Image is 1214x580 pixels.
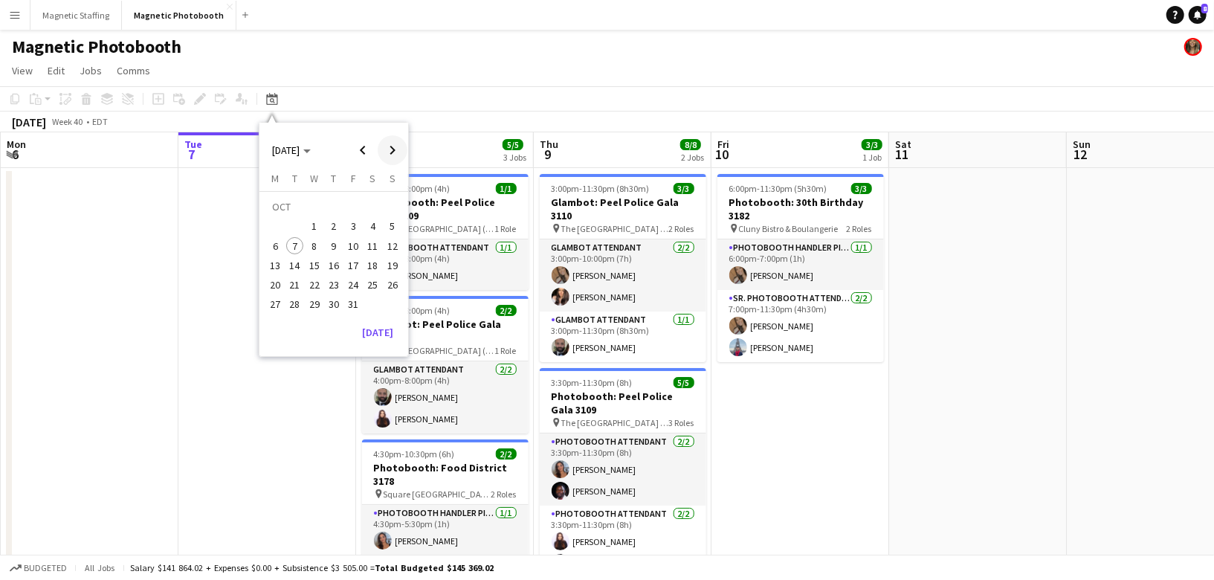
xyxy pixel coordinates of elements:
[1189,6,1207,24] a: 8
[122,1,236,30] button: Magnetic Photobooth
[384,345,495,356] span: The [GEOGRAPHIC_DATA] ([GEOGRAPHIC_DATA])
[895,138,911,151] span: Sat
[324,236,343,256] button: 09-10-2025
[343,294,363,314] button: 31-10-2025
[717,174,884,362] app-job-card: 6:00pm-11:30pm (5h30m)3/3Photobooth: 30th Birthday 3182 Cluny Bistro & Boulangerie2 RolesPhotoboo...
[729,183,827,194] span: 6:00pm-11:30pm (5h30m)
[348,135,378,165] button: Previous month
[111,61,156,80] a: Comms
[48,64,65,77] span: Edit
[6,61,39,80] a: View
[7,138,26,151] span: Mon
[343,256,363,275] button: 17-10-2025
[561,417,669,428] span: The [GEOGRAPHIC_DATA] ([GEOGRAPHIC_DATA])
[503,152,526,163] div: 3 Jobs
[383,256,402,275] button: 19-10-2025
[80,64,102,77] span: Jobs
[265,197,402,216] td: OCT
[325,257,343,274] span: 16
[325,296,343,314] span: 30
[495,345,517,356] span: 1 Role
[552,377,633,388] span: 3:30pm-11:30pm (8h)
[862,152,882,163] div: 1 Job
[305,216,324,236] button: 01-10-2025
[364,218,382,236] span: 4
[384,218,401,236] span: 5
[12,64,33,77] span: View
[117,64,150,77] span: Comms
[12,115,46,129] div: [DATE]
[540,506,706,578] app-card-role: Photobooth Attendant2/23:30pm-11:30pm (8h)[PERSON_NAME][PERSON_NAME]
[182,146,202,163] span: 7
[496,448,517,460] span: 2/2
[378,135,407,165] button: Next month
[540,312,706,362] app-card-role: Glambot Attendant1/13:00pm-11:30pm (8h30m)[PERSON_NAME]
[362,196,529,222] h3: Photobooth: Peel Police Gala 3109
[540,434,706,506] app-card-role: Photobooth Attendant2/23:30pm-11:30pm (8h)[PERSON_NAME][PERSON_NAME]
[305,236,324,256] button: 08-10-2025
[384,489,491,500] span: Square [GEOGRAPHIC_DATA] [GEOGRAPHIC_DATA]
[364,257,382,274] span: 18
[362,461,529,488] h3: Photobooth: Food District 3178
[503,139,523,150] span: 5/5
[540,196,706,222] h3: Glambot: Peel Police Gala 3110
[266,276,284,294] span: 20
[362,174,529,290] app-job-card: 4:00pm-8:00pm (4h)1/1Photobooth: Peel Police Gala 3109 The [GEOGRAPHIC_DATA] ([GEOGRAPHIC_DATA])1...
[362,318,529,344] h3: Glambot: Peel Police Gala 3110
[325,237,343,255] span: 9
[362,296,529,434] app-job-card: 4:00pm-8:00pm (4h)2/2Glambot: Peel Police Gala 3110 The [GEOGRAPHIC_DATA] ([GEOGRAPHIC_DATA])1 Ro...
[364,276,382,294] span: 25
[344,218,362,236] span: 3
[717,290,884,362] app-card-role: Sr. Photobooth Attendant2/27:00pm-11:30pm (4h30m)[PERSON_NAME][PERSON_NAME]
[344,257,362,274] span: 17
[1184,38,1202,56] app-user-avatar: Bianca Fantauzzi
[893,146,911,163] span: 11
[351,172,356,185] span: F
[266,137,317,164] button: Choose month and year
[343,216,363,236] button: 03-10-2025
[324,256,343,275] button: 16-10-2025
[265,294,285,314] button: 27-10-2025
[286,257,304,274] span: 14
[74,61,108,80] a: Jobs
[285,236,304,256] button: 07-10-2025
[363,216,382,236] button: 04-10-2025
[717,138,729,151] span: Fri
[184,138,202,151] span: Tue
[265,256,285,275] button: 13-10-2025
[344,276,362,294] span: 24
[344,296,362,314] span: 31
[356,320,399,344] button: [DATE]
[384,276,401,294] span: 26
[496,183,517,194] span: 1/1
[92,116,108,127] div: EDT
[362,239,529,290] app-card-role: Photobooth Attendant1/14:00pm-8:00pm (4h)[PERSON_NAME]
[305,275,324,294] button: 22-10-2025
[306,237,323,255] span: 8
[384,237,401,255] span: 12
[332,172,337,185] span: T
[344,237,362,255] span: 10
[305,294,324,314] button: 29-10-2025
[862,139,882,150] span: 3/3
[285,256,304,275] button: 14-10-2025
[306,218,323,236] span: 1
[552,183,650,194] span: 3:00pm-11:30pm (8h30m)
[717,196,884,222] h3: Photobooth: 30th Birthday 3182
[669,223,694,234] span: 2 Roles
[739,223,839,234] span: Cluny Bistro & Boulangerie
[325,218,343,236] span: 2
[370,172,376,185] span: S
[286,237,304,255] span: 7
[374,183,451,194] span: 4:00pm-8:00pm (4h)
[343,236,363,256] button: 10-10-2025
[540,174,706,362] app-job-card: 3:00pm-11:30pm (8h30m)3/3Glambot: Peel Police Gala 3110 The [GEOGRAPHIC_DATA] ([GEOGRAPHIC_DATA])...
[30,1,122,30] button: Magnetic Staffing
[266,296,284,314] span: 27
[292,172,297,185] span: T
[82,562,117,573] span: All jobs
[681,152,704,163] div: 2 Jobs
[496,305,517,316] span: 2/2
[674,183,694,194] span: 3/3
